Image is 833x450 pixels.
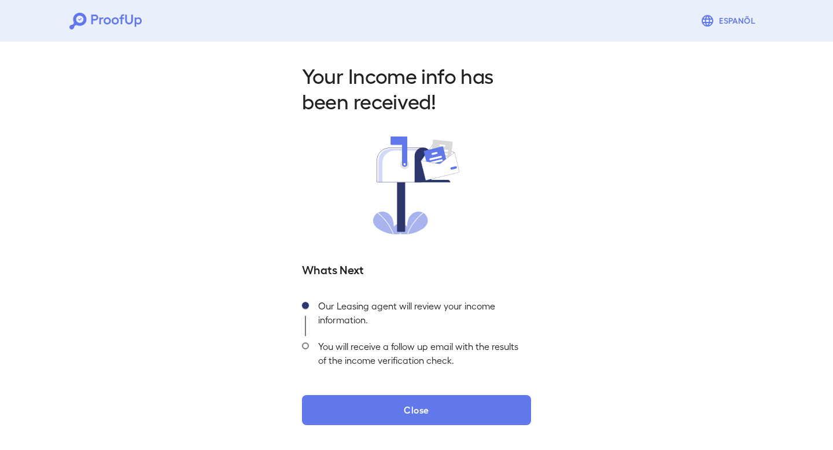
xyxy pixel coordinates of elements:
[302,395,531,425] button: Close
[309,296,531,336] div: Our Leasing agent will review your income information.
[302,261,531,277] h5: Whats Next
[373,137,460,234] img: received.svg
[696,9,764,32] button: Espanõl
[302,62,531,113] h2: Your Income info has been received!
[309,336,531,377] div: You will receive a follow up email with the results of the income verification check.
